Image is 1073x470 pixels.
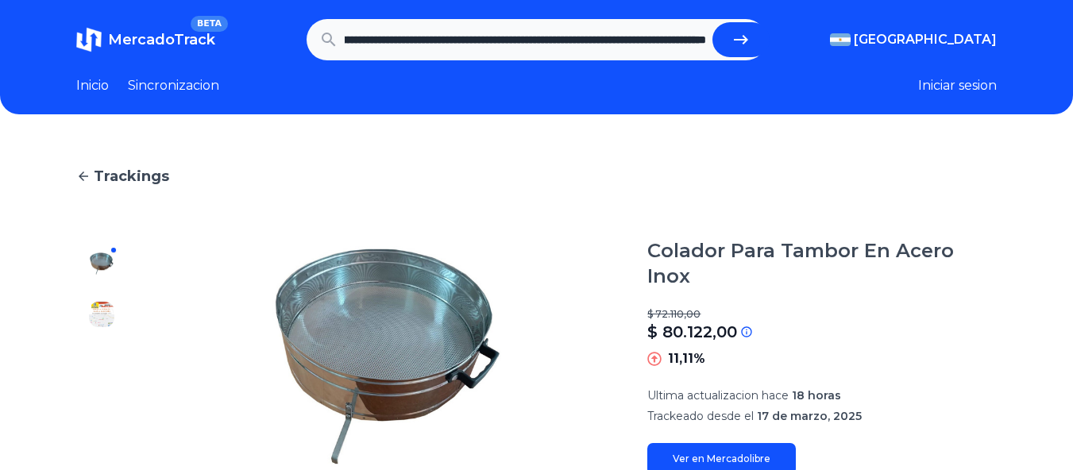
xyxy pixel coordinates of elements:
span: BETA [191,16,228,32]
p: $ 72.110,00 [647,308,997,321]
img: Colador Para Tambor En Acero Inox [89,302,114,327]
button: Iniciar sesion [918,76,997,95]
img: Colador Para Tambor En Acero Inox [89,251,114,276]
img: MercadoTrack [76,27,102,52]
p: 11,11% [668,349,705,368]
h1: Colador Para Tambor En Acero Inox [647,238,997,289]
span: [GEOGRAPHIC_DATA] [854,30,997,49]
a: Sincronizacion [128,76,219,95]
a: MercadoTrackBETA [76,27,215,52]
span: 17 de marzo, 2025 [757,409,862,423]
img: Argentina [830,33,851,46]
span: Trackings [94,165,169,187]
button: [GEOGRAPHIC_DATA] [830,30,997,49]
span: 18 horas [792,388,841,403]
span: Trackeado desde el [647,409,754,423]
span: Ultima actualizacion hace [647,388,789,403]
a: Trackings [76,165,997,187]
a: Inicio [76,76,109,95]
p: $ 80.122,00 [647,321,737,343]
span: MercadoTrack [108,31,215,48]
